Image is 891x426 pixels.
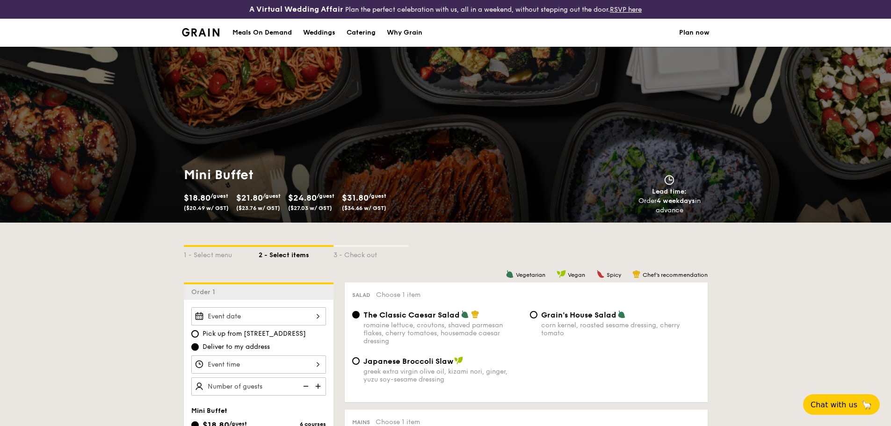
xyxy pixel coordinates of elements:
[679,19,710,47] a: Plan now
[203,329,306,339] span: Pick up from [STREET_ADDRESS]
[347,19,376,47] div: Catering
[381,19,428,47] a: Why Grain
[376,291,420,299] span: Choose 1 item
[387,19,422,47] div: Why Grain
[298,377,312,395] img: icon-reduce.1d2dbef1.svg
[811,400,857,409] span: Chat with us
[288,205,332,211] span: ($27.03 w/ GST)
[333,247,408,260] div: 3 - Check out
[191,343,199,351] input: Deliver to my address
[369,193,386,199] span: /guest
[652,188,687,195] span: Lead time:
[182,28,220,36] img: Grain
[191,330,199,338] input: Pick up from [STREET_ADDRESS]
[259,247,333,260] div: 2 - Select items
[176,4,715,15] div: Plan the perfect celebration with us, all in a weekend, without stepping out the door.
[184,166,442,183] h1: Mini Buffet
[297,19,341,47] a: Weddings
[191,355,326,374] input: Event time
[342,205,386,211] span: ($34.66 w/ GST)
[312,377,326,395] img: icon-add.58712e84.svg
[303,19,335,47] div: Weddings
[191,407,227,415] span: Mini Buffet
[376,418,420,426] span: Choose 1 item
[568,272,585,278] span: Vegan
[803,394,880,415] button: Chat with us🦙
[341,19,381,47] a: Catering
[184,247,259,260] div: 1 - Select menu
[461,310,469,318] img: icon-vegetarian.fe4039eb.svg
[617,310,626,318] img: icon-vegetarian.fe4039eb.svg
[628,196,711,215] div: Order in advance
[232,19,292,47] div: Meals On Demand
[596,270,605,278] img: icon-spicy.37a8142b.svg
[632,270,641,278] img: icon-chef-hat.a58ddaea.svg
[249,4,343,15] h4: A Virtual Wedding Affair
[557,270,566,278] img: icon-vegan.f8ff3823.svg
[263,193,281,199] span: /guest
[516,272,545,278] span: Vegetarian
[236,193,263,203] span: $21.80
[342,193,369,203] span: $31.80
[471,310,479,318] img: icon-chef-hat.a58ddaea.svg
[288,193,317,203] span: $24.80
[541,321,700,337] div: corn kernel, roasted sesame dressing, cherry tomato
[363,310,460,319] span: The Classic Caesar Salad
[363,357,453,366] span: Japanese Broccoli Slaw
[236,205,280,211] span: ($23.76 w/ GST)
[227,19,297,47] a: Meals On Demand
[643,272,708,278] span: Chef's recommendation
[184,205,229,211] span: ($20.49 w/ GST)
[541,310,616,319] span: Grain's House Salad
[210,193,228,199] span: /guest
[861,399,872,410] span: 🦙
[607,272,621,278] span: Spicy
[182,28,220,36] a: Logotype
[352,419,370,426] span: Mains
[363,321,522,345] div: romaine lettuce, croutons, shaved parmesan flakes, cherry tomatoes, housemade caesar dressing
[530,311,537,318] input: Grain's House Saladcorn kernel, roasted sesame dressing, cherry tomato
[506,270,514,278] img: icon-vegetarian.fe4039eb.svg
[184,193,210,203] span: $18.80
[352,311,360,318] input: The Classic Caesar Saladromaine lettuce, croutons, shaved parmesan flakes, cherry tomatoes, house...
[363,368,522,383] div: greek extra virgin olive oil, kizami nori, ginger, yuzu soy-sesame dressing
[662,175,676,185] img: icon-clock.2db775ea.svg
[203,342,270,352] span: Deliver to my address
[454,356,464,365] img: icon-vegan.f8ff3823.svg
[352,357,360,365] input: Japanese Broccoli Slawgreek extra virgin olive oil, kizami nori, ginger, yuzu soy-sesame dressing
[191,307,326,325] input: Event date
[191,377,326,396] input: Number of guests
[317,193,334,199] span: /guest
[352,292,370,298] span: Salad
[191,288,219,296] span: Order 1
[610,6,642,14] a: RSVP here
[657,197,695,205] strong: 4 weekdays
